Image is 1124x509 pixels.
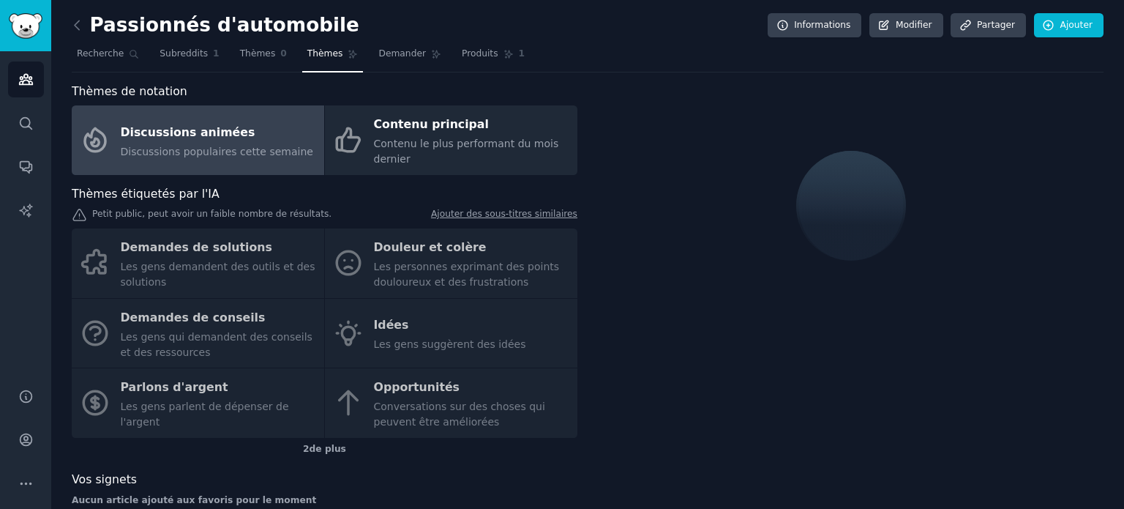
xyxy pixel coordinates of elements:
font: Thèmes [307,48,343,59]
a: Discussions animéesDiscussions populaires cette semaine [72,105,324,175]
font: Passionnés d'automobile [90,14,359,36]
font: Ajouter des sous-titres similaires [431,209,577,219]
font: Demander [378,48,426,59]
a: Demander [373,42,446,73]
a: Partager [951,13,1026,38]
a: Contenu principalContenu le plus performant du mois dernier [325,105,577,175]
font: Contenu le plus performant du mois dernier [374,138,559,165]
font: Ajouter [1060,20,1093,30]
font: 1 [519,48,525,59]
font: de plus [310,444,346,454]
a: Modifier [869,13,943,38]
font: Partager [977,20,1015,30]
font: Aucun article ajouté aux favoris pour le moment [72,495,316,505]
font: Subreddits [160,48,208,59]
font: Discussions animées [121,125,255,139]
a: Ajouter [1034,13,1104,38]
font: Vos signets [72,472,137,486]
a: Ajouter des sous-titres similaires [431,208,577,223]
font: Thèmes de notation [72,84,187,98]
font: Produits [462,48,498,59]
font: Thèmes étiquetés par l'IA [72,187,220,201]
a: Subreddits1 [154,42,224,73]
a: Thèmes0 [235,42,292,73]
font: Modifier [896,20,932,30]
a: Thèmes [302,42,364,73]
font: Informations [794,20,850,30]
font: Discussions populaires cette semaine [121,146,313,157]
font: Recherche [77,48,124,59]
font: 1 [213,48,220,59]
font: 0 [280,48,287,59]
font: Contenu principal [374,117,489,131]
a: Recherche [72,42,144,73]
font: Thèmes [240,48,276,59]
font: 2 [303,444,310,454]
a: Produits1 [457,42,530,73]
a: Informations [768,13,861,38]
font: Petit public, peut avoir un faible nombre de résultats. [92,209,331,219]
img: Logo de GummySearch [9,13,42,39]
